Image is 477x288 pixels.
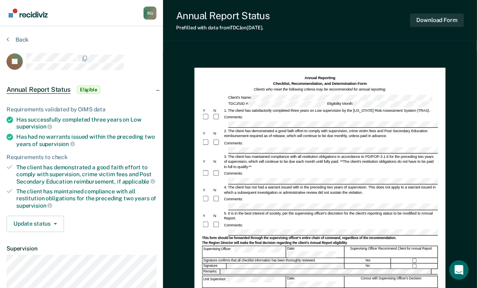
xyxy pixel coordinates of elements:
[7,154,157,161] div: Requirements to check
[287,277,344,288] div: Date:
[223,128,438,139] div: 2. The client has demonstrated a good faith effort to comply with supervision, crime victim fees ...
[144,7,157,20] button: Profile dropdown button
[223,154,438,169] div: 3. The client has maintained compliance with all restitution obligations in accordance to PD/POP-...
[176,10,269,22] div: Annual Report Status
[345,246,438,257] div: Supervising Officer Recommend Client for Annual Report
[223,115,244,120] div: Comments:
[16,164,157,185] div: The client has demonstrated a good faith effort to comply with supervision, crime victim fees and...
[223,171,244,176] div: Comments:
[39,141,75,147] span: supervision
[227,101,327,107] div: TDCJ/SID #:
[202,188,213,193] div: Y
[7,86,71,94] span: Annual Report Status
[223,223,244,228] div: Comments:
[122,178,155,185] span: applicable
[213,131,223,136] div: N
[287,246,344,257] div: Date:
[273,82,367,86] strong: Checklist, Recommendation, and Determination Form
[213,159,223,164] div: N
[345,277,438,288] div: Concur with Supervising Officer's Decision
[176,25,269,31] div: Prefilled with data from TDCJ on [DATE] .
[77,86,100,94] span: Eligible
[203,277,286,288] div: Unit Supervisor:
[7,36,29,43] button: Back
[203,264,227,269] div: Signature:
[223,210,438,221] div: 5. It is in the best interest of society, per the supervising officer's discretion for the client...
[223,140,244,145] div: Comments:
[345,264,391,269] div: No
[213,188,223,193] div: N
[16,133,157,147] div: Has had no warrants issued within the preceding two years of
[327,101,431,107] div: Eligibility Month:
[7,106,157,113] div: Requirements validated by OIMS data
[223,108,438,113] div: 1. The client has satisfactorily completed three years on Low supervision by the [US_STATE] Risk ...
[202,108,213,113] div: Y
[203,246,286,257] div: Supervising Officer:
[16,188,157,209] div: The client has maintained compliance with all restitution obligations for the preceding two years of
[202,131,213,136] div: Y
[449,260,469,280] iframe: Intercom live chat
[223,197,244,202] div: Comments:
[202,241,438,246] div: The Region Director will make the final decision regarding the client's Annual Report eligibility
[144,7,157,20] div: R G
[203,269,221,275] div: Remarks:
[202,159,213,164] div: Y
[305,76,336,80] strong: Annual Reporting
[203,258,344,263] div: Signature confirms that all checklist information has been thoroughly reviewed.
[7,216,64,232] button: Update status
[213,213,223,218] div: N
[410,13,464,27] button: Download Form
[16,202,52,209] span: supervision
[7,245,157,252] dt: Supervision
[223,185,438,195] div: 4. The client has not had a warrant issued with in the preceding two years of supervision. This d...
[345,258,391,263] div: Yes
[227,95,433,101] div: Client's Name:
[202,236,438,241] div: This form should be forwarded through the supervising officer's entire chain of command, regardle...
[16,123,52,130] span: supervision
[254,87,386,91] em: Clients who meet the following criteria may be recommended for annual reporting.
[213,108,223,113] div: N
[202,213,213,218] div: Y
[9,9,48,18] img: Recidiviz
[16,116,157,130] div: Has successfully completed three years on Low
